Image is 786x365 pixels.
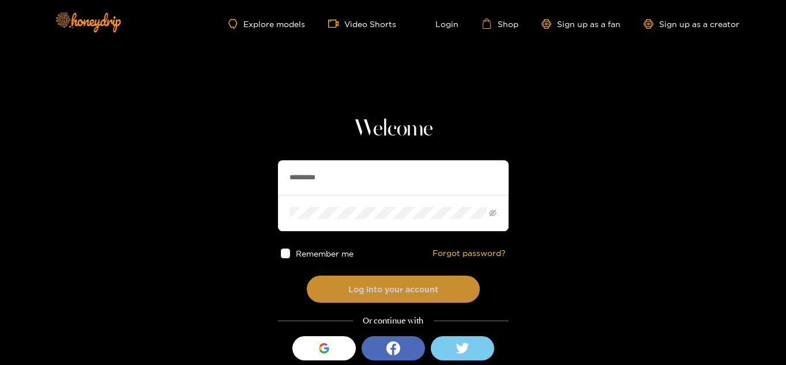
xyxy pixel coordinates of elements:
[328,18,344,29] span: video-camera
[433,249,506,258] a: Forgot password?
[307,276,480,303] button: Log into your account
[482,18,518,29] a: Shop
[278,115,509,143] h1: Welcome
[489,209,497,217] span: eye-invisible
[419,18,458,29] a: Login
[644,19,739,29] a: Sign up as a creator
[228,19,304,29] a: Explore models
[541,19,620,29] a: Sign up as a fan
[328,18,396,29] a: Video Shorts
[278,314,509,328] div: Or continue with
[296,249,353,258] span: Remember me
